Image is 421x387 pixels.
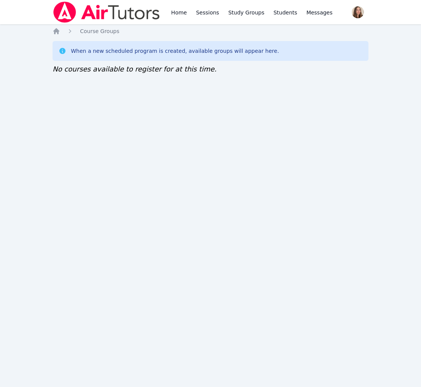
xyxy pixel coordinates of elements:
[71,47,279,55] div: When a new scheduled program is created, available groups will appear here.
[80,28,119,34] span: Course Groups
[53,65,217,73] span: No courses available to register for at this time.
[53,27,368,35] nav: Breadcrumb
[306,9,333,16] span: Messages
[53,2,160,23] img: Air Tutors
[80,27,119,35] a: Course Groups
